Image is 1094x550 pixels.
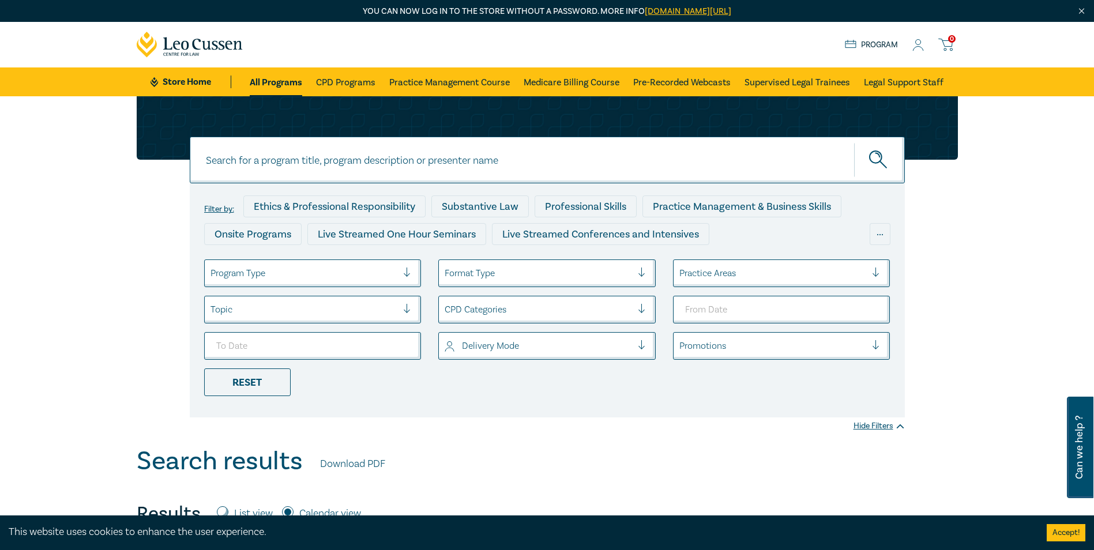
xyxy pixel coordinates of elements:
div: Live Streamed Practical Workshops [204,251,387,273]
input: To Date [204,332,422,360]
a: Program [845,39,898,51]
h1: Search results [137,446,303,476]
label: Filter by: [204,205,234,214]
div: Live Streamed One Hour Seminars [307,223,486,245]
button: Accept cookies [1047,524,1085,541]
div: Substantive Law [431,195,529,217]
div: Pre-Recorded Webcasts [393,251,525,273]
a: Practice Management Course [389,67,510,96]
a: CPD Programs [316,67,375,96]
label: List view [234,506,273,521]
a: Medicare Billing Course [524,67,619,96]
input: select [679,267,682,280]
input: select [445,340,447,352]
span: Can we help ? [1074,404,1085,491]
div: 10 CPD Point Packages [531,251,657,273]
a: Store Home [151,76,231,88]
a: Pre-Recorded Webcasts [633,67,731,96]
div: Onsite Programs [204,223,302,245]
div: Practice Management & Business Skills [642,195,841,217]
input: select [445,267,447,280]
div: National Programs [663,251,769,273]
a: [DOMAIN_NAME][URL] [645,6,731,17]
span: 0 [948,35,956,43]
label: Calendar view [299,506,361,521]
div: ... [870,223,890,245]
div: Professional Skills [535,195,637,217]
a: All Programs [250,67,302,96]
div: Reset [204,368,291,396]
input: select [210,303,213,316]
input: select [445,303,447,316]
input: From Date [673,296,890,323]
div: This website uses cookies to enhance the user experience. [9,525,1029,540]
h4: Results [137,502,201,525]
div: Hide Filters [854,420,905,432]
a: Legal Support Staff [864,67,943,96]
input: Search for a program title, program description or presenter name [190,137,905,183]
img: Close [1077,6,1087,16]
div: Ethics & Professional Responsibility [243,195,426,217]
div: Live Streamed Conferences and Intensives [492,223,709,245]
input: select [210,267,213,280]
a: Download PDF [320,457,385,472]
p: You can now log in to the store without a password. More info [137,5,958,18]
a: Supervised Legal Trainees [745,67,850,96]
input: select [679,340,682,352]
